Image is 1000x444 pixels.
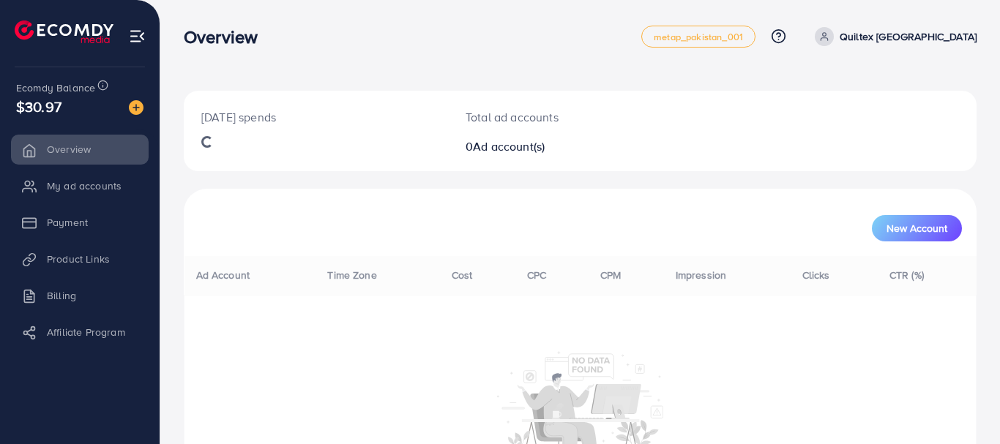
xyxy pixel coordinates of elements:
p: Quiltex [GEOGRAPHIC_DATA] [840,28,977,45]
img: menu [129,28,146,45]
a: metap_pakistan_001 [641,26,755,48]
img: image [129,100,143,115]
p: Total ad accounts [466,108,629,126]
a: Quiltex [GEOGRAPHIC_DATA] [809,27,977,46]
span: Ad account(s) [473,138,545,154]
span: metap_pakistan_001 [654,32,743,42]
p: [DATE] spends [201,108,430,126]
span: $30.97 [16,96,61,117]
h3: Overview [184,26,269,48]
img: logo [15,20,113,43]
button: New Account [872,215,962,241]
h2: 0 [466,140,629,154]
span: Ecomdy Balance [16,80,95,95]
span: New Account [887,223,947,233]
